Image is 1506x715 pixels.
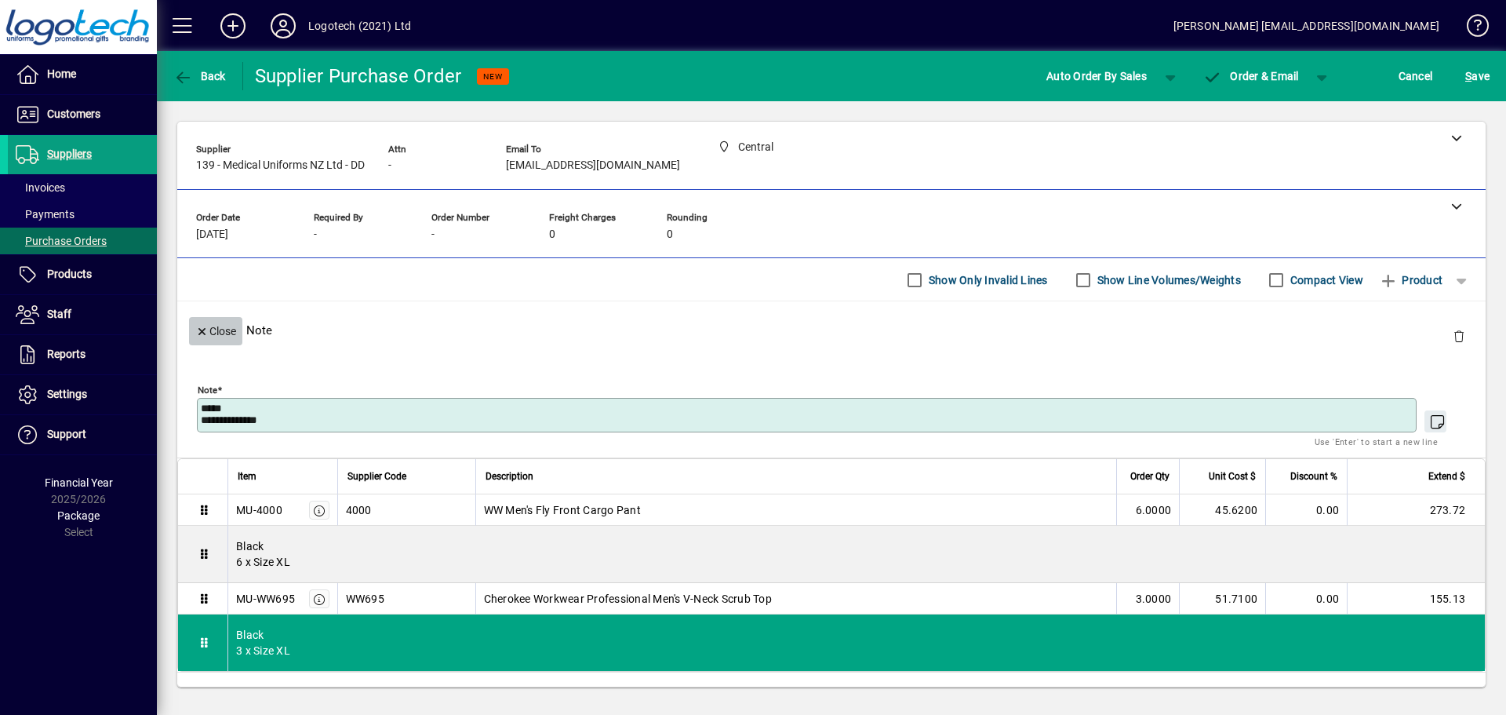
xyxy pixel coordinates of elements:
[1440,329,1478,343] app-page-header-button: Delete
[1265,583,1347,615] td: 0.00
[185,323,246,337] app-page-header-button: Close
[483,71,503,82] span: NEW
[189,317,242,345] button: Close
[1347,583,1485,615] td: 155.13
[8,415,157,454] a: Support
[236,502,282,518] div: MU-4000
[1379,268,1442,293] span: Product
[388,159,391,172] span: -
[1455,3,1486,54] a: Knowledge Base
[1395,62,1437,90] button: Cancel
[8,295,157,334] a: Staff
[506,159,680,172] span: [EMAIL_ADDRESS][DOMAIN_NAME]
[484,591,772,607] span: Cherokee Workwear Professional Men's V-Neck Scrub Top
[484,502,641,518] span: WW Men's Fly Front Cargo Pant
[1203,70,1299,82] span: Order & Email
[8,174,157,201] a: Invoices
[1046,64,1147,89] span: Auto Order By Sales
[57,509,100,522] span: Package
[238,468,256,485] span: Item
[16,181,65,194] span: Invoices
[47,388,87,400] span: Settings
[1179,494,1265,526] td: 45.6200
[1465,70,1471,82] span: S
[236,591,295,607] div: MU-WW695
[1440,317,1478,355] button: Delete
[1039,62,1155,90] button: Auto Order By Sales
[1116,494,1179,526] td: 6.0000
[1130,468,1170,485] span: Order Qty
[16,235,107,247] span: Purchase Orders
[1461,62,1493,90] button: Save
[196,228,228,241] span: [DATE]
[173,70,226,82] span: Back
[1094,272,1241,288] label: Show Line Volumes/Weights
[47,67,76,80] span: Home
[196,159,365,172] span: 139 - Medical Uniforms NZ Ltd - DD
[1428,468,1465,485] span: Extend $
[549,228,555,241] span: 0
[47,108,100,120] span: Customers
[8,375,157,414] a: Settings
[177,301,1486,359] div: Note
[47,148,92,160] span: Suppliers
[1179,583,1265,615] td: 51.7100
[157,62,243,90] app-page-header-button: Back
[228,615,1485,671] div: Black 3 x Size XL
[45,476,113,489] span: Financial Year
[16,208,75,221] span: Payments
[8,55,157,94] a: Home
[1315,432,1438,451] mat-hint: Use 'Enter' to start a new line
[1371,266,1450,294] button: Product
[8,201,157,228] a: Payments
[195,319,236,345] span: Close
[431,228,435,241] span: -
[8,255,157,294] a: Products
[1287,272,1363,288] label: Compact View
[1173,13,1439,38] div: [PERSON_NAME] [EMAIL_ADDRESS][DOMAIN_NAME]
[198,385,217,396] mat-label: Note
[1399,64,1433,89] span: Cancel
[47,428,86,440] span: Support
[1209,468,1256,485] span: Unit Cost $
[308,13,411,38] div: Logotech (2021) Ltd
[926,272,1048,288] label: Show Only Invalid Lines
[169,62,230,90] button: Back
[667,228,673,241] span: 0
[1265,494,1347,526] td: 0.00
[255,64,462,89] div: Supplier Purchase Order
[337,583,475,615] td: WW695
[47,268,92,280] span: Products
[208,12,258,40] button: Add
[1116,583,1179,615] td: 3.0000
[8,95,157,134] a: Customers
[486,468,533,485] span: Description
[8,335,157,374] a: Reports
[228,526,1485,582] div: Black 6 x Size XL
[47,308,71,320] span: Staff
[47,348,85,360] span: Reports
[1290,468,1337,485] span: Discount %
[8,228,157,254] a: Purchase Orders
[1465,64,1490,89] span: ave
[337,494,475,526] td: 4000
[1195,62,1307,90] button: Order & Email
[258,12,308,40] button: Profile
[314,228,317,241] span: -
[347,468,406,485] span: Supplier Code
[1347,494,1485,526] td: 273.72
